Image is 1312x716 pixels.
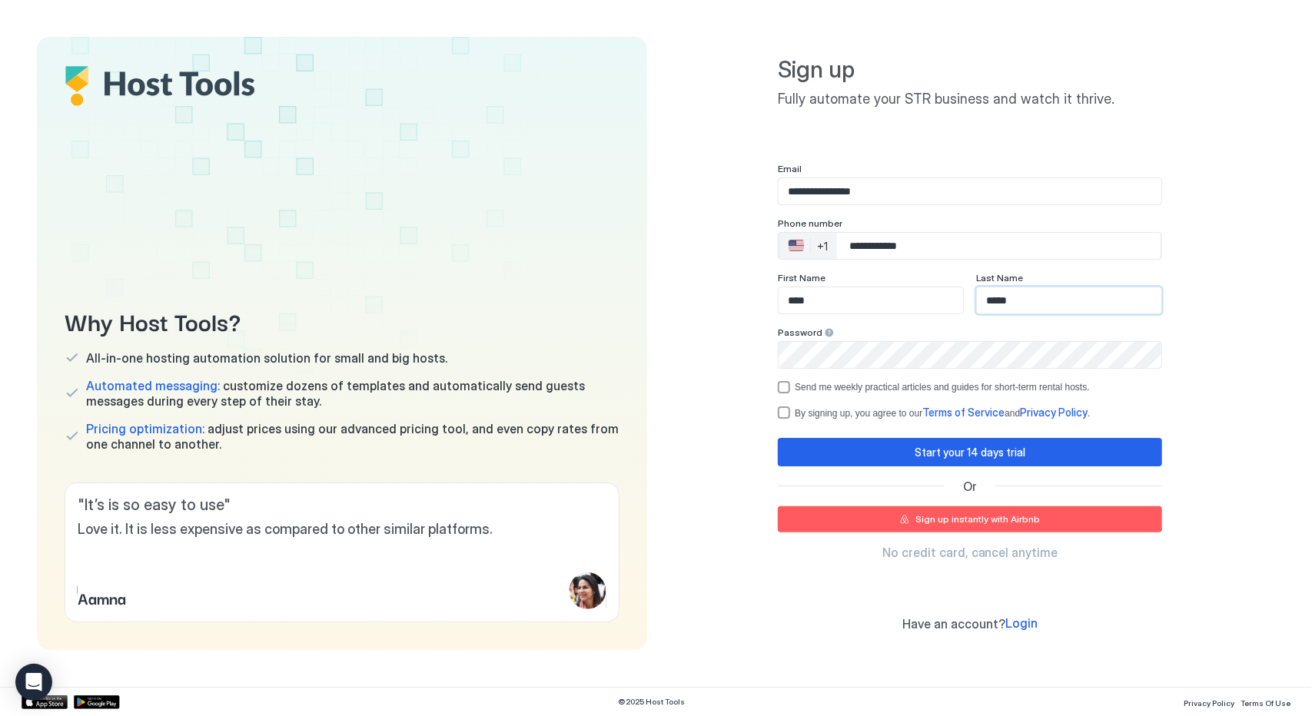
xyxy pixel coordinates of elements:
span: Or [963,479,977,494]
a: Login [1005,615,1038,631]
span: " It’s is so easy to use " [78,496,606,515]
div: +1 [817,240,828,254]
span: Privacy Policy [1184,698,1234,708]
div: optOut [778,381,1162,393]
a: Terms of Service [922,407,1005,419]
input: Input Field [779,178,1161,204]
span: © 2025 Host Tools [619,697,686,707]
span: Privacy Policy [1020,406,1088,419]
input: Input Field [779,287,963,313]
span: Love it. It is less expensive as compared to other similar platforms. [78,521,606,539]
span: Pricing optimization: [86,421,204,436]
span: Automated messaging: [86,378,220,393]
button: Start your 14 days trial [778,438,1162,466]
span: Have an account? [902,616,1005,631]
span: Email [778,163,802,174]
div: Countries button [779,233,837,259]
div: 🇺🇸 [789,237,804,255]
a: Google Play Store [74,695,120,709]
span: Aamna [78,586,126,609]
span: First Name [778,272,825,283]
span: Last Name [976,272,1023,283]
div: Start your 14 days trial [915,444,1025,460]
input: Input Field [779,342,1162,368]
span: Fully automate your STR business and watch it thrive. [778,91,1162,108]
span: customize dozens of templates and automatically send guests messages during every step of their s... [86,378,619,409]
div: Send me weekly practical articles and guides for short-term rental hosts. [795,382,1090,393]
input: Phone Number input [837,232,1161,260]
span: Terms of Service [922,406,1005,419]
span: Sign up [778,55,1162,85]
a: Terms Of Use [1241,694,1290,710]
span: Why Host Tools? [65,303,619,338]
a: Privacy Policy [1184,694,1234,710]
div: profile [570,572,606,609]
a: Privacy Policy [1020,407,1088,419]
button: Sign up instantly with Airbnb [778,506,1162,532]
div: By signing up, you agree to our and . [795,406,1090,419]
a: App Store [22,695,68,709]
span: adjust prices using our advanced pricing tool, and even copy rates from one channel to another. [86,421,619,452]
div: Open Intercom Messenger [15,664,52,701]
span: Phone number [778,217,842,229]
span: Terms Of Use [1241,698,1290,708]
input: Input Field [977,287,1161,313]
div: termsPrivacy [778,406,1162,419]
span: No credit card, cancel anytime [882,545,1058,560]
span: Login [1005,615,1038,631]
span: All-in-one hosting automation solution for small and big hosts. [86,350,447,366]
span: Password [778,327,822,338]
div: Sign up instantly with Airbnb [915,512,1040,526]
